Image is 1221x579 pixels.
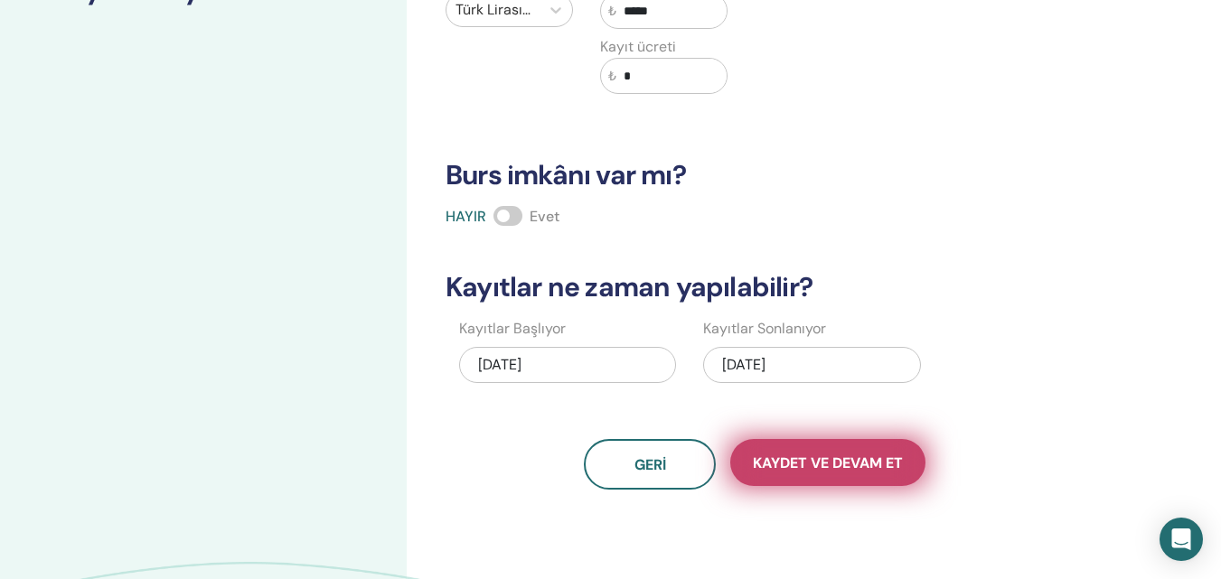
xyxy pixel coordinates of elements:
[584,439,716,490] button: Geri
[478,355,521,374] font: [DATE]
[600,37,676,56] font: Kayıt ücreti
[608,4,616,18] font: ₺
[1160,518,1203,561] div: Intercom Messenger'ı açın
[703,319,826,338] font: Kayıtlar Sonlanıyor
[634,455,666,474] font: Geri
[530,207,559,226] font: Evet
[446,157,686,192] font: Burs imkânı var mı?
[446,269,812,304] font: Kayıtlar ne zaman yapılabilir?
[722,355,765,374] font: [DATE]
[459,319,566,338] font: Kayıtlar Başlıyor
[753,453,903,472] font: Kaydet ve Devam Et
[730,439,925,486] button: Kaydet ve Devam Et
[608,69,616,83] font: ₺
[446,207,486,226] font: HAYIR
